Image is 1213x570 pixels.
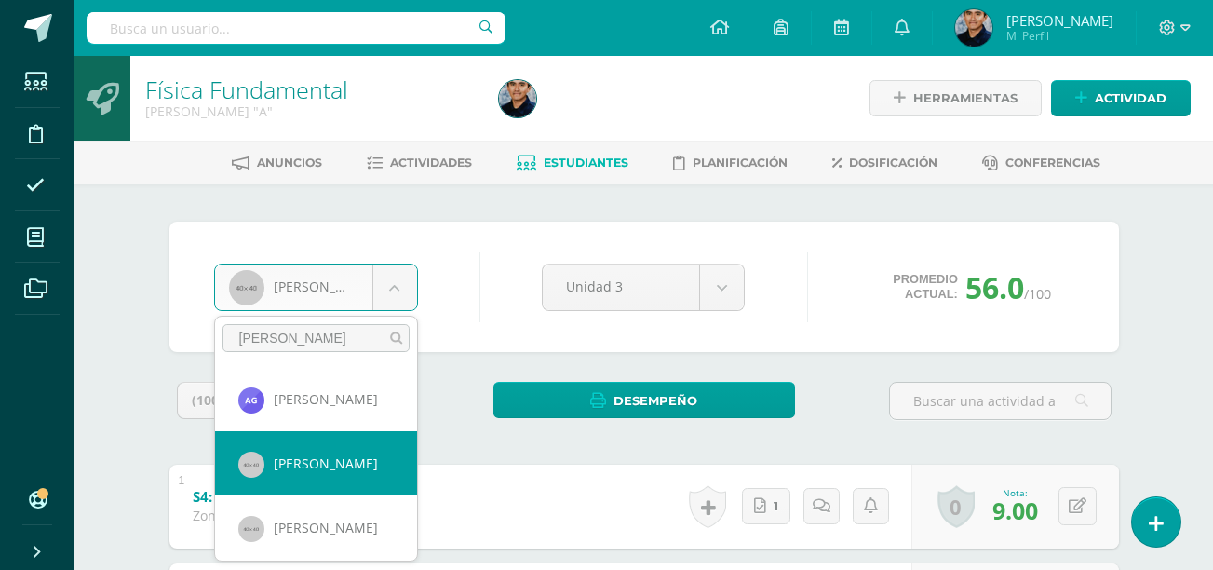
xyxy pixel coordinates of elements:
[274,519,378,536] span: [PERSON_NAME]
[274,390,378,408] span: [PERSON_NAME]
[274,455,378,472] span: [PERSON_NAME]
[238,516,264,542] img: 40x40
[238,452,264,478] img: 40x40
[238,387,264,414] img: 654b0b2cf0636497fe589d73f5cec0cf.png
